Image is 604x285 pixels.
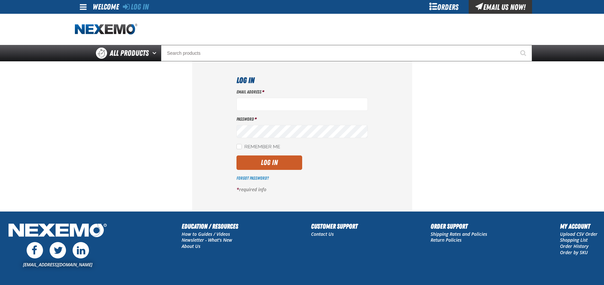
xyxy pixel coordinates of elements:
[161,45,532,61] input: Search
[182,243,200,249] a: About Us
[236,144,242,149] input: Remember Me
[23,261,92,268] a: [EMAIL_ADDRESS][DOMAIN_NAME]
[431,231,487,237] a: Shipping Rates and Policies
[560,249,588,255] a: Order by SKU
[431,221,487,231] h2: Order Support
[7,221,109,241] img: Nexemo Logo
[560,231,597,237] a: Upload CSV Order
[560,243,589,249] a: Order History
[236,116,368,122] label: Password
[236,89,368,95] label: Email Address
[236,187,368,193] p: required info
[236,74,368,86] h1: Log In
[182,231,230,237] a: How to Guides / Videos
[123,2,149,11] a: Log In
[236,155,302,170] button: Log In
[182,221,238,231] h2: Education / Resources
[431,237,461,243] a: Return Policies
[75,24,137,35] a: Home
[236,144,280,150] label: Remember Me
[182,237,232,243] a: Newsletter - What's New
[75,24,137,35] img: Nexemo logo
[311,231,334,237] a: Contact Us
[311,221,358,231] h2: Customer Support
[560,237,588,243] a: Shopping List
[110,47,149,59] span: All Products
[560,221,597,231] h2: My Account
[150,45,161,61] button: Open All Products pages
[516,45,532,61] button: Start Searching
[236,175,269,181] a: Forgot Password?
